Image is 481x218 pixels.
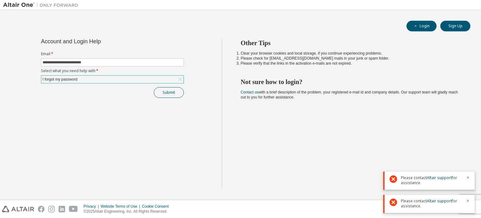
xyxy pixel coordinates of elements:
[59,206,65,212] img: linkedin.svg
[241,90,259,94] a: Contact us
[41,76,184,83] div: I forgot my password
[427,198,452,204] a: Altair support
[241,78,459,86] h2: Not sure how to login?
[440,21,470,31] button: Sign Up
[406,21,437,31] button: Login
[427,175,452,180] a: Altair support
[241,56,459,61] li: Please check for [EMAIL_ADDRESS][DOMAIN_NAME] mails in your junk or spam folder.
[41,51,184,56] label: Email
[241,51,459,56] li: Clear your browser cookies and local storage, if you continue experiencing problems.
[401,199,462,209] span: Please contact for assistance.
[2,206,34,212] img: altair_logo.svg
[84,204,101,209] div: Privacy
[401,175,462,185] span: Please contact for assistance.
[38,206,44,212] img: facebook.svg
[154,87,184,98] button: Submit
[101,204,142,209] div: Website Terms of Use
[84,209,173,214] p: © 2025 Altair Engineering, Inc. All Rights Reserved.
[241,90,458,99] span: with a brief description of the problem, your registered e-mail id and company details. Our suppo...
[69,206,78,212] img: youtube.svg
[41,68,184,73] label: Select what you need help with
[41,39,155,44] div: Account and Login Help
[42,76,78,83] div: I forgot my password
[142,204,172,209] div: Cookie Consent
[241,39,459,47] h2: Other Tips
[241,61,459,66] li: Please verify that the links in the activation e-mails are not expired.
[3,2,81,8] img: Altair One
[48,206,55,212] img: instagram.svg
